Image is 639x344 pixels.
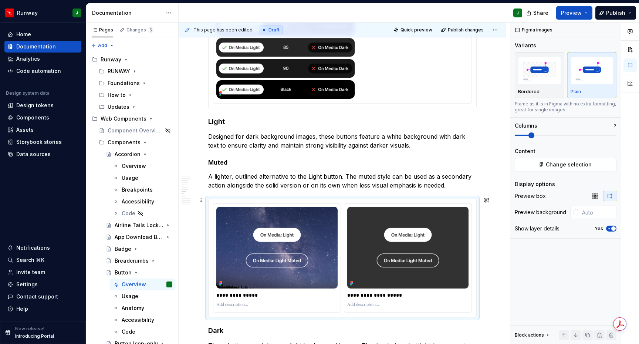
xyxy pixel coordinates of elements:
[122,304,144,312] div: Anatomy
[110,184,175,196] a: Breakpoints
[122,293,138,300] div: Usage
[1,5,84,21] button: RunwayJ
[110,326,175,338] a: Code
[4,100,81,111] a: Design tokens
[546,161,592,168] span: Change selection
[76,10,78,16] div: J
[103,243,175,255] a: Badge
[103,148,175,160] a: Accordion
[110,302,175,314] a: Anatomy
[208,132,477,150] p: Designed for dark background images, these buttons feature a white background with dark text to e...
[208,172,477,190] p: A lighter, outlined alternative to the Light button. The muted style can be used as a secondary a...
[391,25,436,35] button: Quick preview
[16,256,44,264] div: Search ⌘K
[115,245,131,253] div: Badge
[515,330,551,340] div: Block actions
[92,9,162,17] div: Documentation
[122,186,153,193] div: Breakpoints
[108,91,126,99] div: How to
[101,56,121,63] div: Runway
[579,206,616,219] input: Auto
[4,53,81,65] a: Analytics
[15,326,44,332] p: New release!
[110,314,175,326] a: Accessibility
[515,42,536,49] div: Variants
[614,123,616,129] p: 2
[89,54,175,65] div: Runway
[110,279,175,290] a: OverviewJ
[515,181,555,188] div: Display options
[4,303,81,315] button: Help
[523,6,553,20] button: Share
[518,89,540,95] p: Bordered
[126,27,153,33] div: Changes
[115,269,132,276] div: Button
[208,159,477,166] h5: Muted
[96,77,175,89] div: Foundations
[92,27,113,33] div: Pages
[16,126,34,134] div: Assets
[103,219,175,231] a: Airline Tails Lockup
[103,267,175,279] a: Button
[439,25,487,35] button: Publish changes
[110,290,175,302] a: Usage
[515,52,564,98] button: placeholderBordered
[5,9,14,17] img: 6b187050-a3ed-48aa-8485-808e17fcee26.png
[101,115,146,122] div: Web Components
[122,281,146,288] div: Overview
[16,43,56,50] div: Documentation
[515,158,616,171] button: Change selection
[96,65,175,77] div: RUNWAY
[448,27,484,33] span: Publish changes
[98,43,107,48] span: Add
[96,136,175,148] div: Components
[96,125,175,136] a: Component Overview
[115,222,163,229] div: Airline Tails Lockup
[400,27,432,33] span: Quick preview
[515,148,535,155] div: Content
[110,208,175,219] a: Code
[16,67,61,75] div: Code automation
[208,326,477,335] h4: Dark
[268,27,280,33] span: Draft
[517,10,519,16] div: J
[208,117,477,126] h4: Light
[16,31,31,38] div: Home
[108,139,141,146] div: Components
[4,291,81,303] button: Contact support
[595,6,636,20] button: Publish
[16,114,49,121] div: Components
[4,254,81,266] button: Search ⌘K
[122,210,135,217] div: Code
[103,231,175,243] a: App Download Button
[595,226,603,232] label: Yes
[515,122,537,129] div: Columns
[515,209,566,216] div: Preview background
[4,112,81,124] a: Components
[122,174,138,182] div: Usage
[556,6,592,20] button: Preview
[571,89,581,95] p: Plain
[606,9,625,17] span: Publish
[16,102,54,109] div: Design tokens
[115,257,149,264] div: Breadcrumbs
[110,172,175,184] a: Usage
[108,80,140,87] div: Foundations
[16,281,38,288] div: Settings
[16,55,40,63] div: Analytics
[103,255,175,267] a: Breadcrumbs
[122,198,154,205] div: Accessibility
[148,27,153,33] span: 5
[16,269,45,276] div: Invite team
[110,196,175,208] a: Accessibility
[567,52,617,98] button: placeholderPlain
[96,101,175,113] div: Updates
[571,57,613,84] img: placeholder
[515,192,546,200] div: Preview box
[4,41,81,53] a: Documentation
[96,89,175,101] div: How to
[4,65,81,77] a: Code automation
[15,333,54,339] p: Introducing Portal
[16,305,28,313] div: Help
[4,266,81,278] a: Invite team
